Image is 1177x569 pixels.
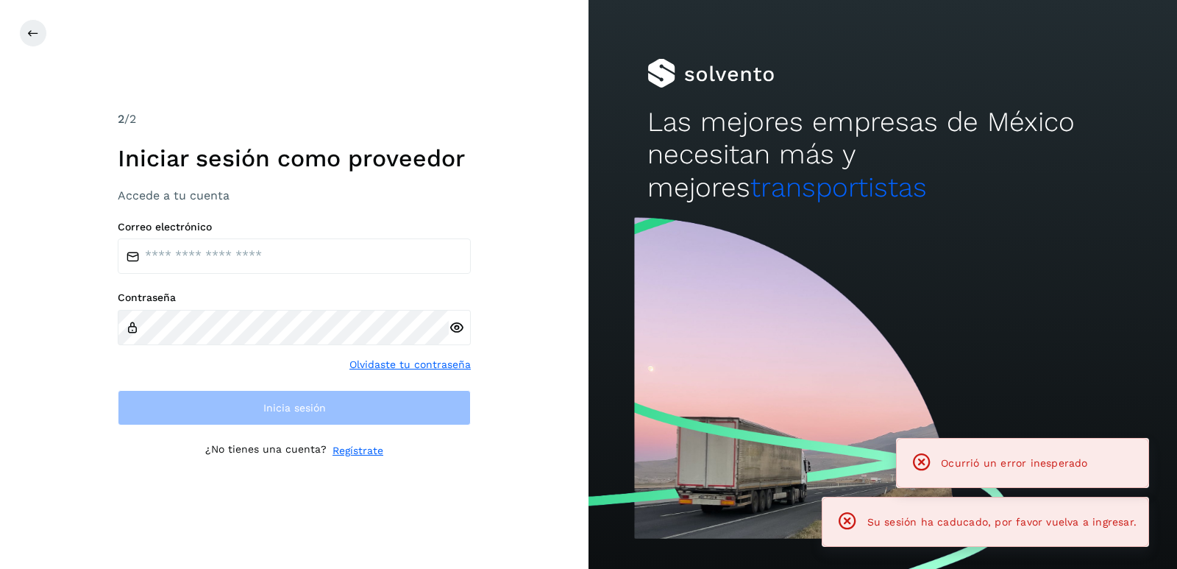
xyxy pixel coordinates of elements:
[118,110,471,128] div: /2
[349,357,471,372] a: Olvidaste tu contraseña
[263,403,326,413] span: Inicia sesión
[647,106,1118,204] h2: Las mejores empresas de México necesitan más y mejores
[118,188,471,202] h3: Accede a tu cuenta
[205,443,327,459] p: ¿No tienes una cuenta?
[118,112,124,126] span: 2
[118,291,471,304] label: Contraseña
[118,221,471,233] label: Correo electrónico
[333,443,383,459] a: Regístrate
[118,390,471,425] button: Inicia sesión
[941,457,1087,469] span: Ocurrió un error inesperado
[118,144,471,172] h1: Iniciar sesión como proveedor
[867,516,1137,528] span: Su sesión ha caducado, por favor vuelva a ingresar.
[750,172,927,203] span: transportistas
